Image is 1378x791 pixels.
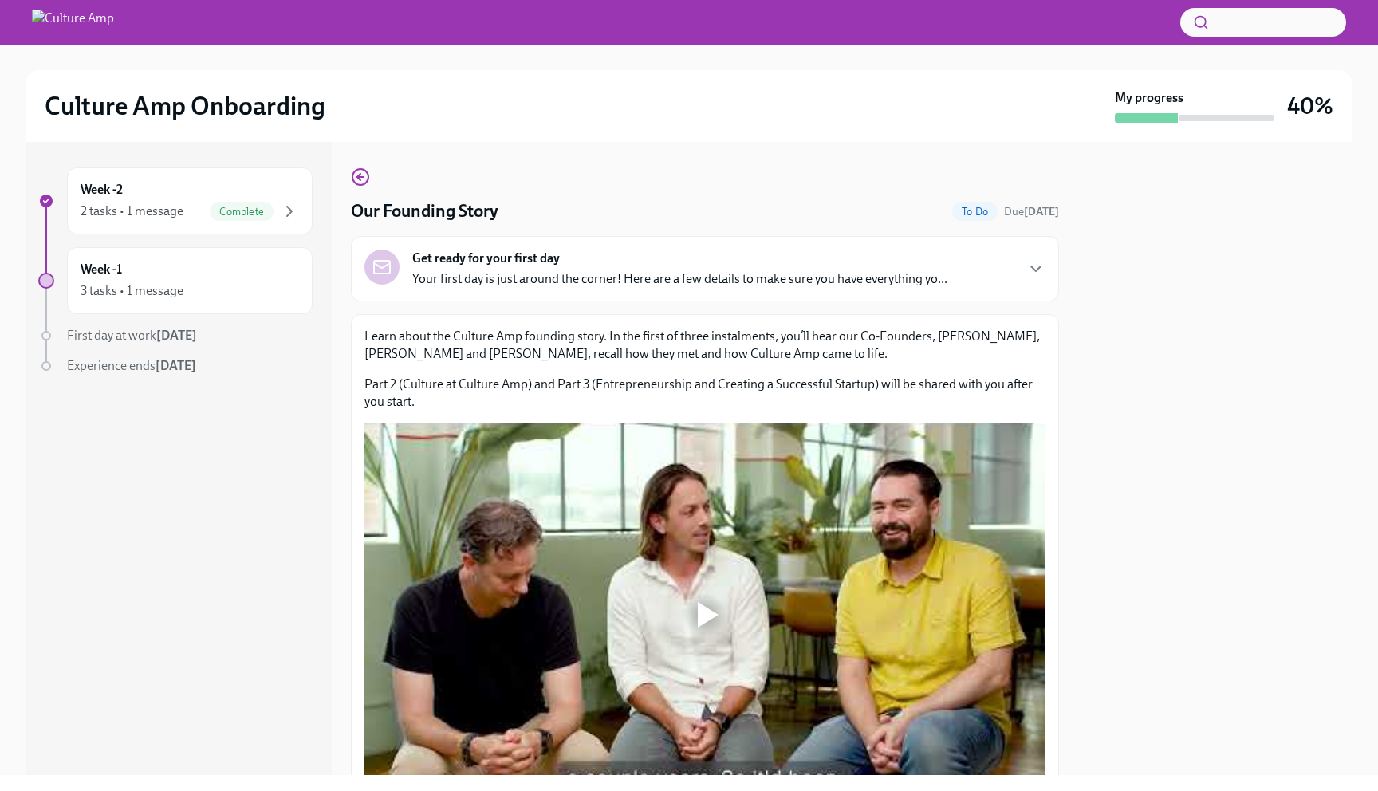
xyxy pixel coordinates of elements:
[45,90,325,122] h2: Culture Amp Onboarding
[38,327,313,344] a: First day at work[DATE]
[156,358,196,373] strong: [DATE]
[81,261,122,278] h6: Week -1
[364,376,1045,411] p: Part 2 (Culture at Culture Amp) and Part 3 (Entrepreneurship and Creating a Successful Startup) w...
[1004,204,1059,219] span: October 17th, 2025 18:00
[1004,205,1059,218] span: Due
[412,250,560,267] strong: Get ready for your first day
[67,328,197,343] span: First day at work
[364,328,1045,363] p: Learn about the Culture Amp founding story. In the first of three instalments, you’ll hear our Co...
[412,270,947,288] p: Your first day is just around the corner! Here are a few details to make sure you have everything...
[81,203,183,220] div: 2 tasks • 1 message
[81,181,123,199] h6: Week -2
[38,167,313,234] a: Week -22 tasks • 1 messageComplete
[1287,92,1333,120] h3: 40%
[38,247,313,314] a: Week -13 tasks • 1 message
[156,328,197,343] strong: [DATE]
[67,358,196,373] span: Experience ends
[1024,205,1059,218] strong: [DATE]
[351,199,498,223] h4: Our Founding Story
[32,10,114,35] img: Culture Amp
[210,206,274,218] span: Complete
[952,206,998,218] span: To Do
[1115,89,1183,107] strong: My progress
[81,282,183,300] div: 3 tasks • 1 message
